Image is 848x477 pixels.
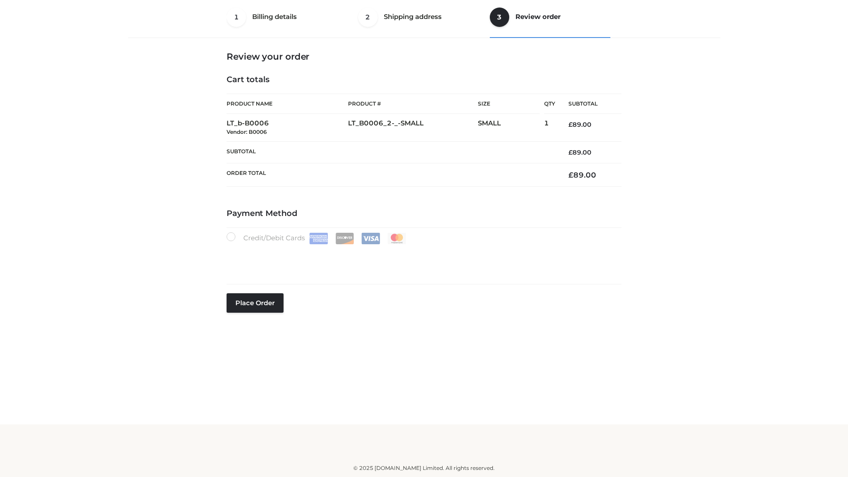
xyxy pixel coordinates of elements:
img: Visa [361,233,380,244]
small: Vendor: B0006 [227,129,267,135]
span: £ [568,170,573,179]
img: Mastercard [387,233,406,244]
bdi: 89.00 [568,170,596,179]
td: 1 [544,114,555,142]
span: £ [568,148,572,156]
iframe: Secure payment input frame [225,242,620,275]
h4: Cart totals [227,75,621,85]
img: Discover [335,233,354,244]
h3: Review your order [227,51,621,62]
th: Subtotal [555,94,621,114]
td: LT_b-B0006 [227,114,348,142]
th: Order Total [227,163,555,187]
th: Subtotal [227,141,555,163]
bdi: 89.00 [568,121,591,129]
bdi: 89.00 [568,148,591,156]
span: £ [568,121,572,129]
th: Product Name [227,94,348,114]
th: Qty [544,94,555,114]
img: Amex [309,233,328,244]
td: SMALL [478,114,544,142]
th: Product # [348,94,478,114]
td: LT_B0006_2-_-SMALL [348,114,478,142]
button: Place order [227,293,284,313]
label: Credit/Debit Cards [227,232,407,244]
h4: Payment Method [227,209,621,219]
th: Size [478,94,540,114]
div: © 2025 [DOMAIN_NAME] Limited. All rights reserved. [131,464,717,473]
